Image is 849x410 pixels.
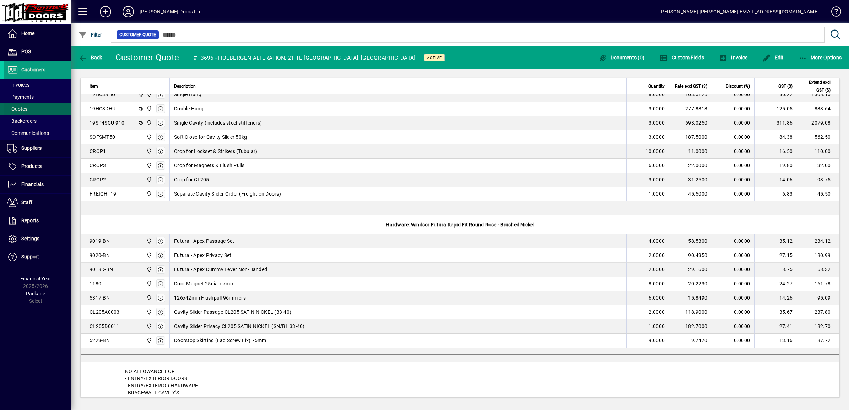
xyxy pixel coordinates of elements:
[649,266,665,273] span: 2.0000
[797,277,839,291] td: 161.78
[145,280,153,288] span: Bennett Doors Ltd
[649,105,665,112] span: 3.0000
[90,148,106,155] div: CROP1
[81,215,839,234] div: Hardware: Windsor Futura Rapid Fit Round Rose - Brushed Nickel
[90,337,110,344] div: 5229-BN
[174,237,234,245] span: Futura - Apex Passage Set
[174,252,231,259] span: Futura - Apex Privacy Set
[761,51,785,64] button: Edit
[174,176,209,183] span: Crop for CL205
[140,6,202,17] div: [PERSON_NAME] Doors Ltd
[4,115,71,127] a: Backorders
[674,252,707,259] div: 90.4950
[174,323,305,330] span: Cavity Slider Privacy CL205 SATIN NICKEL (SN/BL 33-40)
[4,194,71,212] a: Staff
[174,162,245,169] span: Crop for Magnets & Flush Pulls
[115,52,179,63] div: Customer Quote
[90,252,110,259] div: 9020-BN
[4,140,71,157] a: Suppliers
[21,218,39,223] span: Reports
[674,308,707,316] div: 118.9000
[649,337,665,344] span: 9.0000
[21,254,39,259] span: Support
[754,305,797,319] td: 35.67
[778,82,793,90] span: GST ($)
[801,78,831,94] span: Extend excl GST ($)
[712,319,754,334] td: 0.0000
[90,119,124,126] div: 19SP4SCU-910
[674,119,707,126] div: 693.0250
[649,190,665,197] span: 1.0000
[598,55,644,60] span: Documents (0)
[712,173,754,187] td: 0.0000
[4,158,71,175] a: Products
[754,187,797,201] td: 6.83
[649,176,665,183] span: 3.0000
[90,190,116,197] div: FREIGHT19
[90,237,110,245] div: 9019-BN
[79,32,102,38] span: Filter
[21,145,42,151] span: Suppliers
[712,263,754,277] td: 0.0000
[726,82,750,90] span: Discount (%)
[797,88,839,102] td: 1308.10
[145,237,153,245] span: Bennett Doors Ltd
[659,6,819,17] div: [PERSON_NAME] [PERSON_NAME][EMAIL_ADDRESS][DOMAIN_NAME]
[7,118,37,124] span: Backorders
[174,280,234,287] span: Door Magnet 25dia x 7mm
[21,199,32,205] span: Staff
[20,276,51,281] span: Financial Year
[674,266,707,273] div: 29.1600
[799,55,842,60] span: More Options
[7,106,27,112] span: Quotes
[90,105,115,112] div: 19HC3DHU
[174,91,201,98] span: Single Hung
[90,308,120,316] div: CL205A0003
[649,119,665,126] span: 3.0000
[649,162,665,169] span: 6.0000
[90,91,115,98] div: 19HC3SHU
[674,133,707,141] div: 187.5000
[4,248,71,266] a: Support
[674,162,707,169] div: 22.0000
[645,148,665,155] span: 10.0000
[674,280,707,287] div: 20.2230
[797,144,839,159] td: 110.00
[797,248,839,263] td: 180.99
[145,251,153,259] span: Bennett Doors Ltd
[826,1,840,24] a: Knowledge Base
[797,51,844,64] button: More Options
[797,116,839,130] td: 2079.08
[90,323,120,330] div: CL205D0011
[90,280,101,287] div: 1180
[658,51,706,64] button: Custom Fields
[797,159,839,173] td: 132.00
[174,133,247,141] span: Soft Close for Cavity Slider 50kg
[754,319,797,334] td: 27.41
[797,291,839,305] td: 95.09
[21,236,39,241] span: Settings
[649,237,665,245] span: 4.0000
[797,263,839,277] td: 58.32
[649,294,665,301] span: 6.0000
[754,234,797,248] td: 35.12
[174,82,196,90] span: Description
[145,294,153,302] span: Bennett Doors Ltd
[674,148,707,155] div: 11.0000
[797,234,839,248] td: 234.12
[674,294,707,301] div: 15.8490
[117,5,140,18] button: Profile
[4,212,71,230] a: Reports
[90,82,98,90] span: Item
[77,51,104,64] button: Back
[674,237,707,245] div: 58.5300
[119,31,156,38] span: Customer Quote
[4,176,71,193] a: Financials
[90,162,106,169] div: CROP3
[596,51,646,64] button: Documents (0)
[145,162,153,169] span: Bennett Doors Ltd
[7,82,29,88] span: Invoices
[427,55,442,60] span: Active
[754,116,797,130] td: 311.86
[648,82,665,90] span: Quantity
